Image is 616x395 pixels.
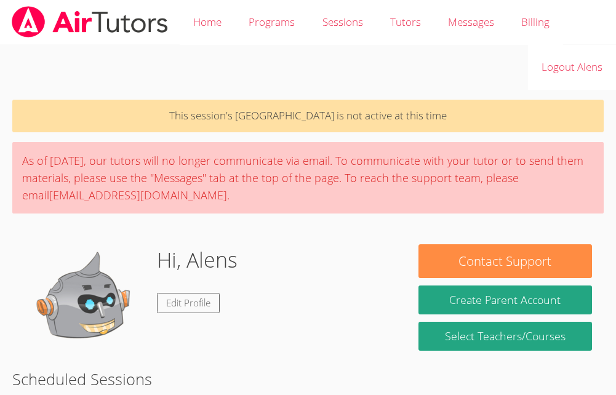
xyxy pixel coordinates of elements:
[12,367,604,391] h2: Scheduled Sessions
[24,244,147,367] img: default.png
[12,142,604,213] div: As of [DATE], our tutors will no longer communicate via email. To communicate with your tutor or ...
[418,244,592,278] button: Contact Support
[157,293,220,313] a: Edit Profile
[418,322,592,351] a: Select Teachers/Courses
[418,285,592,314] button: Create Parent Account
[448,15,494,29] span: Messages
[10,6,169,38] img: airtutors_banner-c4298cdbf04f3fff15de1276eac7730deb9818008684d7c2e4769d2f7ddbe033.png
[157,244,238,276] h1: Hi, Alens
[12,100,604,132] p: This session's [GEOGRAPHIC_DATA] is not active at this time
[528,45,616,90] a: Logout Alens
